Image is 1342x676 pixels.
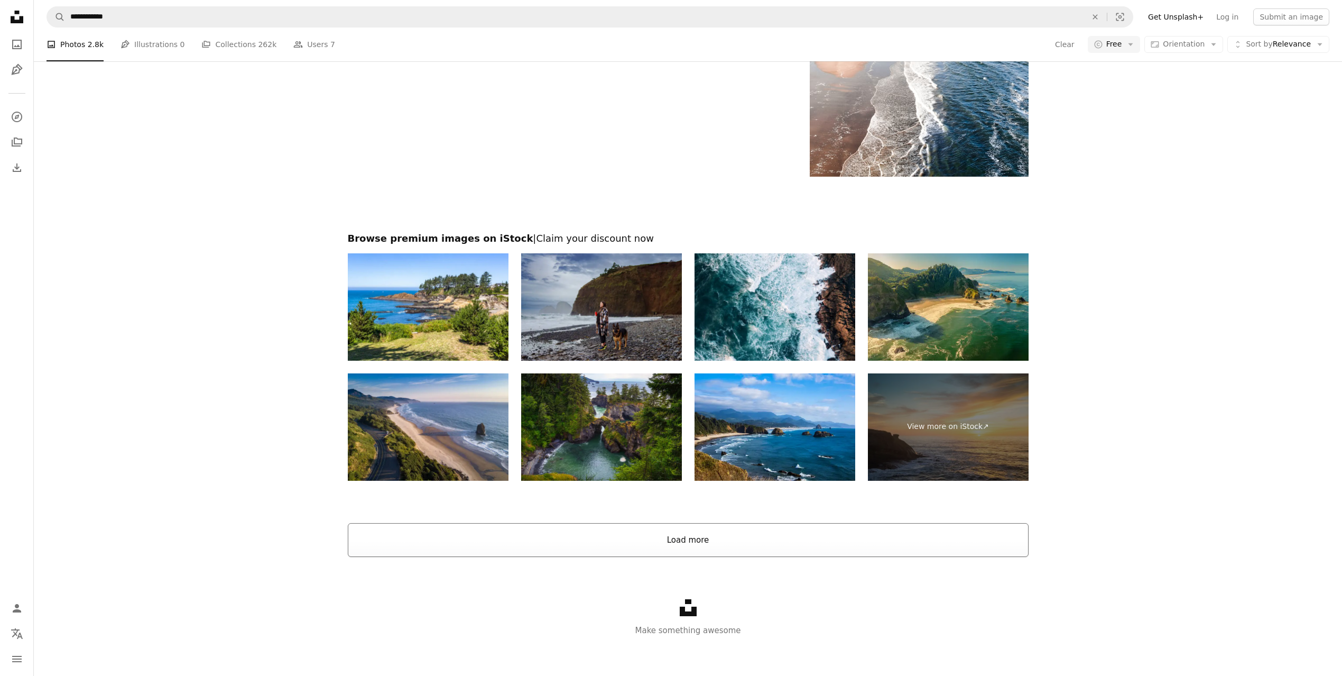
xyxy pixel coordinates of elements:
a: Users 7 [293,28,335,61]
h2: Browse premium images on iStock [348,232,1029,245]
img: Oregon Coast [695,373,855,481]
a: Download History [6,157,27,178]
a: View more on iStock↗ [868,373,1029,481]
a: Illustrations 0 [121,28,184,61]
img: Oregon Coast Highway Passing Cannon Beach - Aerial Shot [348,373,508,481]
button: Orientation [1144,36,1223,53]
span: | Claim your discount now [533,233,654,244]
p: Make something awesome [34,624,1342,637]
button: Free [1088,36,1141,53]
span: Relevance [1246,39,1311,50]
img: Crashing Waves on Rock Formations At Oregon Coast [695,253,855,361]
a: Explore [6,106,27,127]
button: Submit an image [1253,8,1329,25]
img: Samuel H. Boardman State Scenic Corridor in Oregon, USA. [521,373,682,481]
img: Picturesque view of Pacific Ocean coast in Oregon, Depoe Bay, at low tide [348,253,508,361]
a: Photos [6,34,27,55]
span: Sort by [1246,40,1272,48]
button: Visual search [1107,7,1133,27]
a: Home — Unsplash [6,6,27,30]
button: Search Unsplash [47,7,65,27]
a: Log in / Sign up [6,598,27,619]
img: Stunning Coastal Landscape with Rugged Cliffs and Clear Ocean Waters [868,253,1029,361]
a: Collections 262k [201,28,276,61]
span: Free [1106,39,1122,50]
span: 7 [330,39,335,50]
span: Orientation [1163,40,1205,48]
button: Sort byRelevance [1227,36,1329,53]
a: Get Unsplash+ [1142,8,1210,25]
span: 262k [258,39,276,50]
button: Load more [348,523,1029,557]
span: 0 [180,39,185,50]
a: Illustrations [6,59,27,80]
button: Clear [1054,36,1075,53]
button: Menu [6,648,27,670]
img: Woman and her pet companion enjoy a Winter day at the coast [521,253,682,361]
button: Clear [1084,7,1107,27]
a: Log in [1210,8,1245,25]
form: Find visuals sitewide [47,6,1133,28]
button: Language [6,623,27,644]
a: Collections [6,132,27,153]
